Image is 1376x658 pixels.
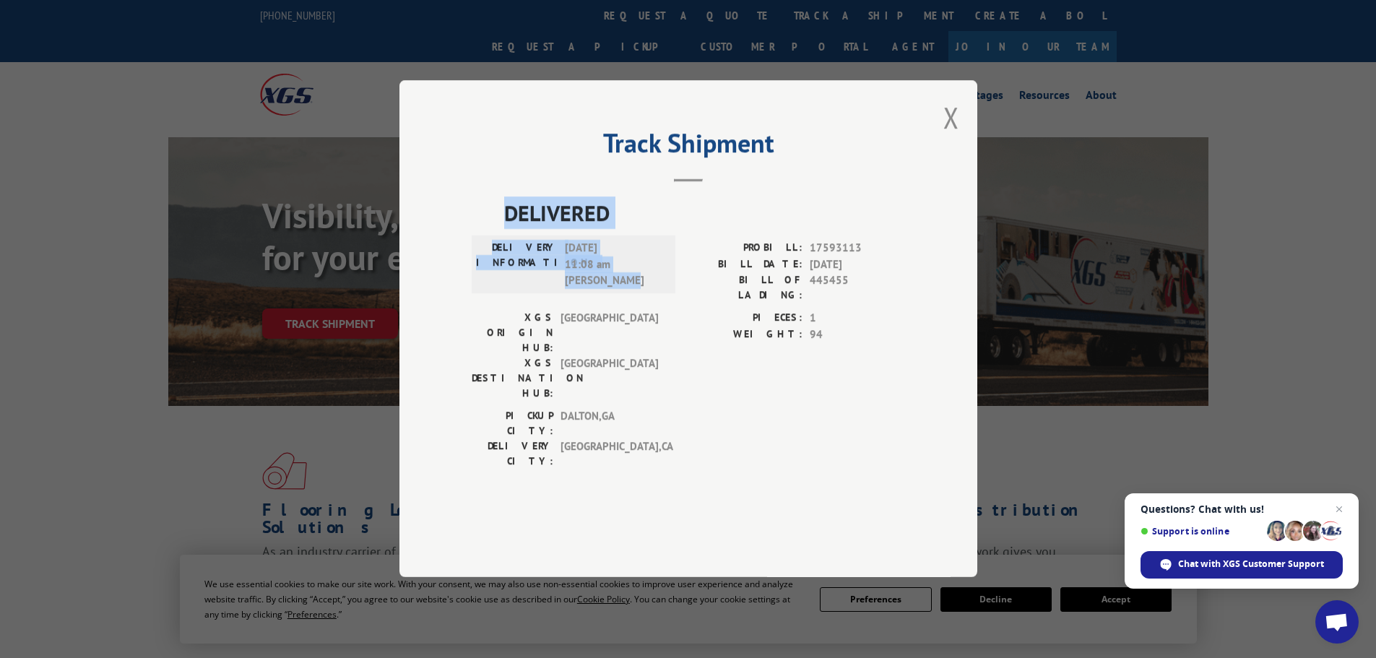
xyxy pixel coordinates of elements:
[810,241,905,257] span: 17593113
[472,409,553,439] label: PICKUP CITY:
[1141,503,1343,515] span: Questions? Chat with us!
[1141,526,1262,537] span: Support is online
[810,326,905,343] span: 94
[476,241,558,290] label: DELIVERY INFORMATION:
[472,356,553,402] label: XGS DESTINATION HUB:
[688,256,802,273] label: BILL DATE:
[561,311,658,356] span: [GEOGRAPHIC_DATA]
[561,356,658,402] span: [GEOGRAPHIC_DATA]
[565,241,662,290] span: [DATE] 11:08 am [PERSON_NAME]
[1178,558,1324,571] span: Chat with XGS Customer Support
[810,311,905,327] span: 1
[561,439,658,469] span: [GEOGRAPHIC_DATA] , CA
[810,256,905,273] span: [DATE]
[1330,501,1348,518] span: Close chat
[504,197,905,230] span: DELIVERED
[472,311,553,356] label: XGS ORIGIN HUB:
[688,326,802,343] label: WEIGHT:
[561,409,658,439] span: DALTON , GA
[810,273,905,303] span: 445455
[1141,551,1343,579] div: Chat with XGS Customer Support
[943,98,959,137] button: Close modal
[1315,600,1359,644] div: Open chat
[688,273,802,303] label: BILL OF LADING:
[472,133,905,160] h2: Track Shipment
[688,311,802,327] label: PIECES:
[472,439,553,469] label: DELIVERY CITY:
[688,241,802,257] label: PROBILL:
